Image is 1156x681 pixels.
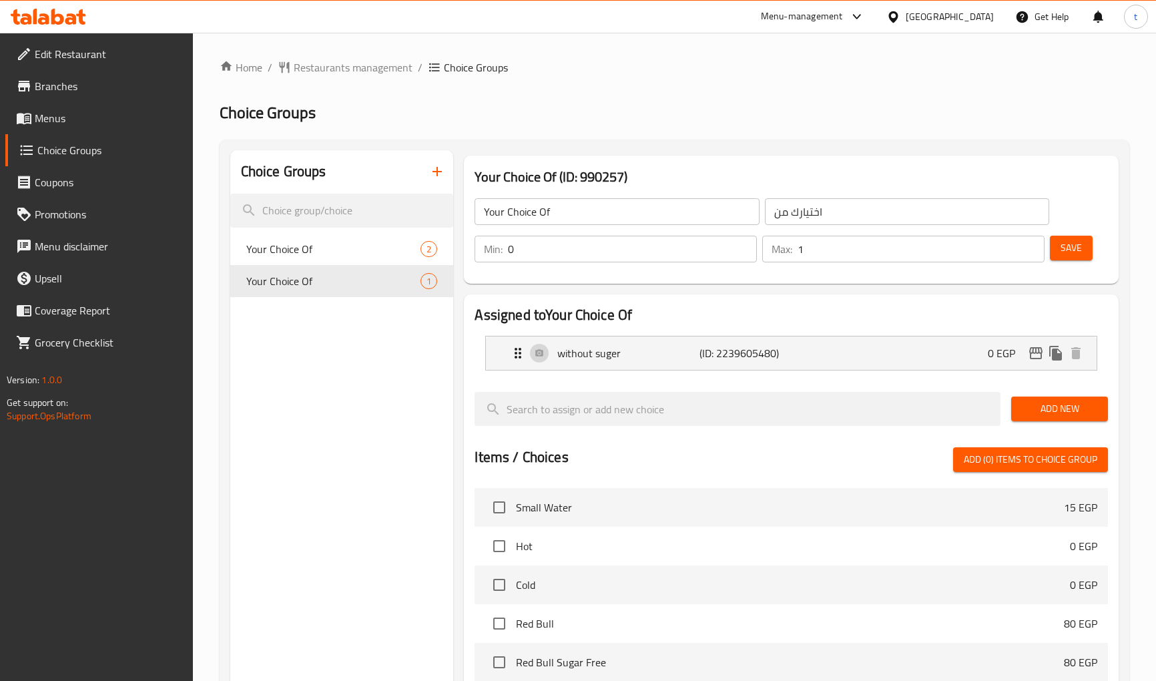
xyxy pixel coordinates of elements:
[516,499,1063,515] span: Small Water
[5,134,193,166] a: Choice Groups
[485,493,513,521] span: Select choice
[475,330,1107,376] li: Expand
[1061,240,1082,256] span: Save
[278,59,412,75] a: Restaurants management
[485,532,513,560] span: Select choice
[484,241,503,257] p: Min:
[475,166,1107,188] h3: Your Choice Of (ID: 990257)
[421,243,437,256] span: 2
[699,345,794,361] p: (ID: 2239605480)
[246,241,421,257] span: Your Choice Of
[1070,577,1097,593] p: 0 EGP
[475,305,1107,325] h2: Assigned to Your Choice Of
[7,407,91,425] a: Support.OpsPlatform
[5,198,193,230] a: Promotions
[5,166,193,198] a: Coupons
[485,648,513,676] span: Select choice
[1011,397,1108,421] button: Add New
[1070,538,1097,554] p: 0 EGP
[294,59,412,75] span: Restaurants management
[41,371,62,389] span: 1.0.0
[557,345,699,361] p: without suger
[761,9,843,25] div: Menu-management
[1064,499,1097,515] p: 15 EGP
[516,654,1063,670] span: Red Bull Sugar Free
[5,38,193,70] a: Edit Restaurant
[35,206,182,222] span: Promotions
[485,610,513,638] span: Select choice
[5,294,193,326] a: Coverage Report
[1026,343,1046,363] button: edit
[5,102,193,134] a: Menus
[418,59,422,75] li: /
[420,273,437,289] div: Choices
[35,334,182,351] span: Grocery Checklist
[1066,343,1086,363] button: delete
[220,59,262,75] a: Home
[1064,616,1097,632] p: 80 EGP
[475,392,1000,426] input: search
[35,110,182,126] span: Menus
[220,59,1129,75] nav: breadcrumb
[5,70,193,102] a: Branches
[35,238,182,254] span: Menu disclaimer
[1022,401,1097,417] span: Add New
[268,59,272,75] li: /
[1064,654,1097,670] p: 80 EGP
[230,194,454,228] input: search
[444,59,508,75] span: Choice Groups
[7,371,39,389] span: Version:
[1046,343,1066,363] button: duplicate
[220,97,316,128] span: Choice Groups
[37,142,182,158] span: Choice Groups
[35,270,182,286] span: Upsell
[421,275,437,288] span: 1
[516,616,1063,632] span: Red Bull
[486,336,1096,370] div: Expand
[35,174,182,190] span: Coupons
[964,451,1097,468] span: Add (0) items to choice group
[485,571,513,599] span: Select choice
[475,447,568,467] h2: Items / Choices
[35,78,182,94] span: Branches
[7,394,68,411] span: Get support on:
[246,273,421,289] span: Your Choice Of
[953,447,1108,472] button: Add (0) items to choice group
[1134,9,1137,24] span: t
[1050,236,1093,260] button: Save
[241,162,326,182] h2: Choice Groups
[230,265,454,297] div: Your Choice Of1
[230,233,454,265] div: Your Choice Of2
[516,538,1069,554] span: Hot
[988,345,1026,361] p: 0 EGP
[5,262,193,294] a: Upsell
[5,326,193,359] a: Grocery Checklist
[906,9,994,24] div: [GEOGRAPHIC_DATA]
[5,230,193,262] a: Menu disclaimer
[35,46,182,62] span: Edit Restaurant
[516,577,1069,593] span: Cold
[772,241,792,257] p: Max:
[35,302,182,318] span: Coverage Report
